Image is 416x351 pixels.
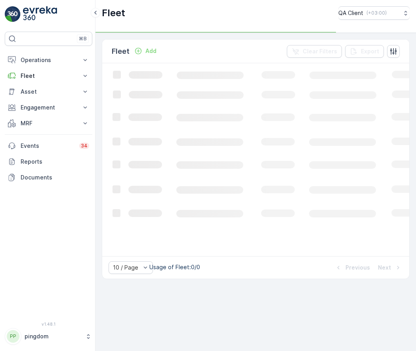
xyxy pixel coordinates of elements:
[21,104,76,111] p: Engagement
[112,46,130,57] p: Fleet
[79,36,87,42] p: ⌘B
[102,7,125,19] p: Fleet
[21,88,76,96] p: Asset
[21,72,76,80] p: Fleet
[21,174,89,181] p: Documents
[21,119,76,127] p: MRF
[5,52,92,68] button: Operations
[338,6,410,20] button: QA Client(+03:00)
[25,332,81,340] p: pingdom
[21,158,89,166] p: Reports
[5,84,92,100] button: Asset
[21,56,76,64] p: Operations
[21,142,74,150] p: Events
[5,138,92,154] a: Events34
[5,328,92,345] button: PPpingdom
[366,10,387,16] p: ( +03:00 )
[345,264,370,272] p: Previous
[5,115,92,131] button: MRF
[345,45,384,58] button: Export
[7,330,19,343] div: PP
[303,47,337,55] p: Clear Filters
[5,322,92,326] span: v 1.48.1
[338,9,363,17] p: QA Client
[149,263,200,271] p: Usage of Fleet : 0/0
[5,6,21,22] img: logo
[287,45,342,58] button: Clear Filters
[5,100,92,115] button: Engagement
[5,170,92,185] a: Documents
[377,263,403,272] button: Next
[131,46,160,56] button: Add
[5,154,92,170] a: Reports
[81,143,88,149] p: 34
[5,68,92,84] button: Fleet
[378,264,391,272] p: Next
[361,47,379,55] p: Export
[23,6,57,22] img: logo_light-DOdMpM7g.png
[145,47,156,55] p: Add
[334,263,371,272] button: Previous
